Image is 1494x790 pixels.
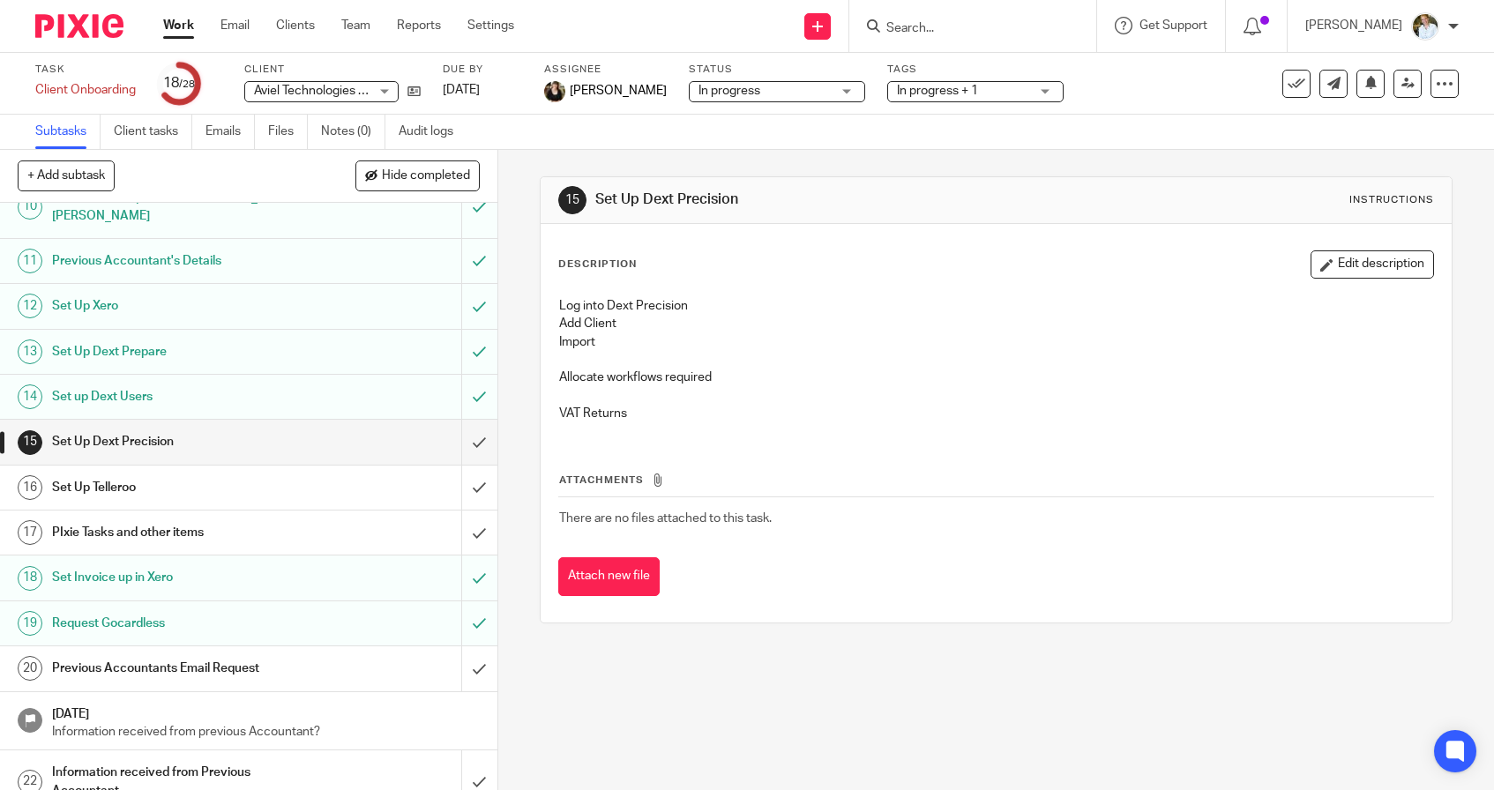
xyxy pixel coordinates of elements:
[399,115,467,149] a: Audit logs
[443,63,522,77] label: Due by
[382,169,470,183] span: Hide completed
[52,655,313,682] h1: Previous Accountants Email Request
[18,656,42,681] div: 20
[698,85,760,97] span: In progress
[885,21,1043,37] input: Search
[52,429,313,455] h1: Set Up Dext Precision
[467,17,514,34] a: Settings
[321,115,385,149] a: Notes (0)
[443,84,480,96] span: [DATE]
[276,17,315,34] a: Clients
[35,63,136,77] label: Task
[163,17,194,34] a: Work
[559,405,1433,422] p: VAT Returns
[559,475,644,485] span: Attachments
[897,85,978,97] span: In progress + 1
[179,79,195,89] small: /28
[558,557,660,597] button: Attach new file
[35,14,123,38] img: Pixie
[52,610,313,637] h1: Request Gocardless
[35,115,101,149] a: Subtasks
[18,294,42,318] div: 12
[52,384,313,410] h1: Set up Dext Users
[244,63,421,77] label: Client
[355,160,480,190] button: Hide completed
[887,63,1064,77] label: Tags
[341,17,370,34] a: Team
[163,73,195,93] div: 18
[559,369,1433,386] p: Allocate workflows required
[1311,250,1434,279] button: Edit description
[559,297,1433,315] p: Log into Dext Precision
[1349,193,1434,207] div: Instructions
[220,17,250,34] a: Email
[18,339,42,364] div: 13
[1411,12,1439,41] img: sarah-royle.jpg
[18,611,42,636] div: 19
[114,115,192,149] a: Client tasks
[18,160,115,190] button: + Add subtask
[52,184,313,229] h1: Information required from [PERSON_NAME] / [PERSON_NAME]
[18,195,42,220] div: 10
[595,190,1034,209] h1: Set Up Dext Precision
[558,257,637,272] p: Description
[254,85,400,97] span: Aviel Technologies Limited
[52,339,313,365] h1: Set Up Dext Prepare
[52,723,480,741] p: Information received from previous Accountant?
[52,474,313,501] h1: Set Up Telleroo
[18,475,42,500] div: 16
[397,17,441,34] a: Reports
[559,315,1433,332] p: Add Client
[559,512,772,525] span: There are no files attached to this task.
[52,701,480,723] h1: [DATE]
[52,293,313,319] h1: Set Up Xero
[18,384,42,409] div: 14
[52,248,313,274] h1: Previous Accountant's Details
[205,115,255,149] a: Emails
[559,333,1433,351] p: Import
[570,82,667,100] span: [PERSON_NAME]
[544,81,565,102] img: Helen%20Campbell.jpeg
[689,63,865,77] label: Status
[35,81,136,99] div: Client Onboarding
[18,520,42,545] div: 17
[544,63,667,77] label: Assignee
[558,186,586,214] div: 15
[52,564,313,591] h1: Set Invoice up in Xero
[18,566,42,591] div: 18
[1305,17,1402,34] p: [PERSON_NAME]
[52,519,313,546] h1: PIxie Tasks and other items
[1139,19,1207,32] span: Get Support
[18,430,42,455] div: 15
[18,249,42,273] div: 11
[268,115,308,149] a: Files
